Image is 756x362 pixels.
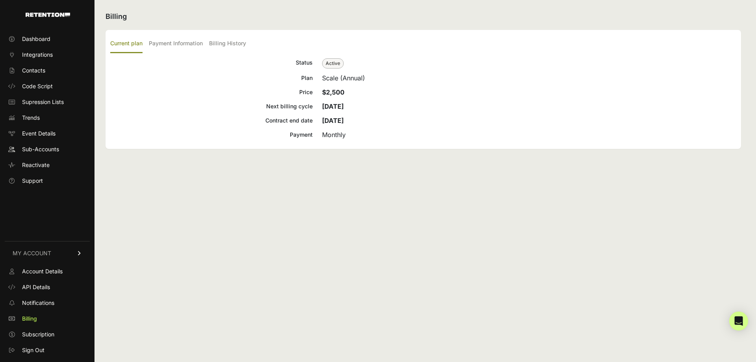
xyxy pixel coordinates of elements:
div: Plan [110,73,313,83]
a: Trends [5,111,90,124]
strong: $2,500 [322,88,345,96]
a: API Details [5,281,90,293]
span: Integrations [22,51,53,59]
div: Status [110,58,313,69]
span: Notifications [22,299,54,307]
span: Event Details [22,130,56,137]
div: Monthly [322,130,736,139]
span: Sub-Accounts [22,145,59,153]
a: Contacts [5,64,90,77]
a: Subscription [5,328,90,341]
div: Scale (Annual) [322,73,736,83]
span: Contacts [22,67,45,74]
span: Billing [22,315,37,323]
a: MY ACCOUNT [5,241,90,265]
label: Current plan [110,35,143,53]
a: Supression Lists [5,96,90,108]
label: Payment Information [149,35,203,53]
div: Price [110,87,313,97]
a: Code Script [5,80,90,93]
a: Dashboard [5,33,90,45]
strong: [DATE] [322,117,344,124]
div: Open Intercom Messenger [729,312,748,330]
span: Reactivate [22,161,50,169]
span: Account Details [22,267,63,275]
a: Sign Out [5,344,90,356]
a: Notifications [5,297,90,309]
a: Billing [5,312,90,325]
a: Event Details [5,127,90,140]
span: Trends [22,114,40,122]
div: Contract end date [110,116,313,125]
a: Integrations [5,48,90,61]
span: Dashboard [22,35,50,43]
img: Retention.com [26,13,70,17]
span: Code Script [22,82,53,90]
span: Active [322,58,344,69]
div: Payment [110,130,313,139]
strong: [DATE] [322,102,344,110]
a: Account Details [5,265,90,278]
h2: Billing [106,11,741,22]
span: Supression Lists [22,98,64,106]
a: Sub-Accounts [5,143,90,156]
span: Subscription [22,330,54,338]
span: MY ACCOUNT [13,249,51,257]
span: Support [22,177,43,185]
span: Sign Out [22,346,44,354]
a: Reactivate [5,159,90,171]
div: Next billing cycle [110,102,313,111]
label: Billing History [209,35,246,53]
a: Support [5,175,90,187]
span: API Details [22,283,50,291]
